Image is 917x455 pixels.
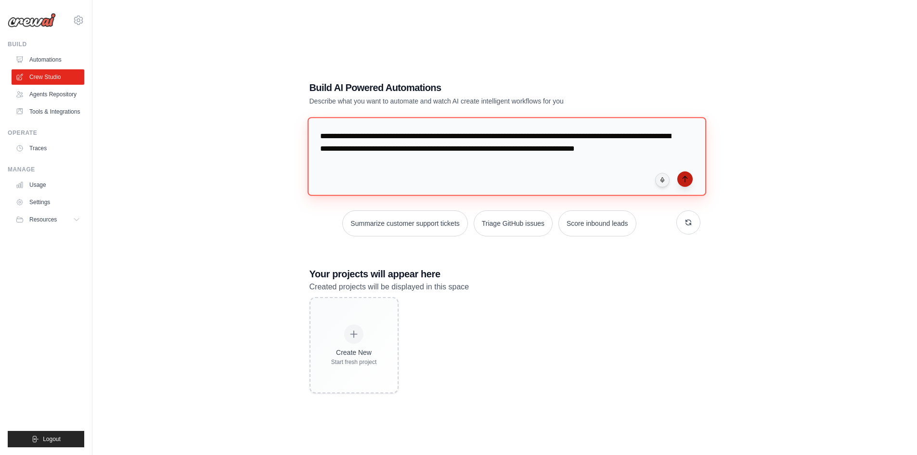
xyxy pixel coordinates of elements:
button: Triage GitHub issues [474,210,553,236]
button: Logout [8,431,84,447]
button: Resources [12,212,84,227]
div: Operate [8,129,84,137]
h3: Your projects will appear here [310,267,700,281]
button: Score inbound leads [558,210,636,236]
div: Create New [331,348,377,357]
h1: Build AI Powered Automations [310,81,633,94]
a: Tools & Integrations [12,104,84,119]
a: Usage [12,177,84,193]
a: Crew Studio [12,69,84,85]
div: Build [8,40,84,48]
a: Settings [12,195,84,210]
a: Agents Repository [12,87,84,102]
a: Traces [12,141,84,156]
span: Logout [43,435,61,443]
span: Resources [29,216,57,223]
button: Get new suggestions [676,210,700,234]
p: Describe what you want to automate and watch AI create intelligent workflows for you [310,96,633,106]
button: Click to speak your automation idea [655,173,670,187]
p: Created projects will be displayed in this space [310,281,700,293]
a: Automations [12,52,84,67]
img: Logo [8,13,56,27]
button: Summarize customer support tickets [342,210,467,236]
div: Manage [8,166,84,173]
div: Start fresh project [331,358,377,366]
